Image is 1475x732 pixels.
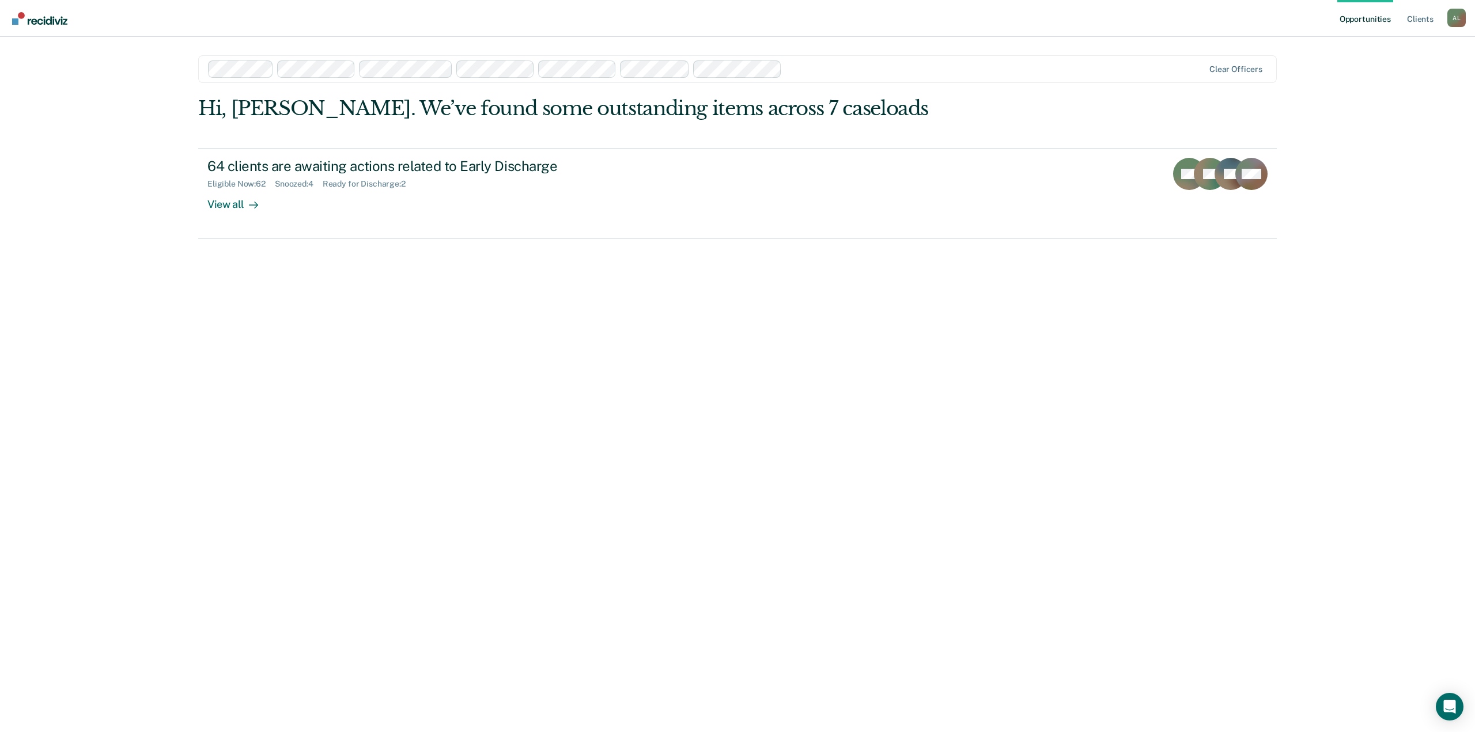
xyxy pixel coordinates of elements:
div: Hi, [PERSON_NAME]. We’ve found some outstanding items across 7 caseloads [198,97,1061,120]
img: Recidiviz [12,12,67,25]
button: Profile dropdown button [1447,9,1466,27]
div: 64 clients are awaiting actions related to Early Discharge [207,158,612,175]
div: View all [207,188,272,211]
a: 64 clients are awaiting actions related to Early DischargeEligible Now:62Snoozed:4Ready for Disch... [198,148,1277,239]
div: Eligible Now : 62 [207,179,275,189]
div: Clear officers [1209,65,1262,74]
div: Open Intercom Messenger [1436,693,1463,720]
div: Ready for Discharge : 2 [323,179,415,189]
div: A L [1447,9,1466,27]
div: Snoozed : 4 [275,179,323,189]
